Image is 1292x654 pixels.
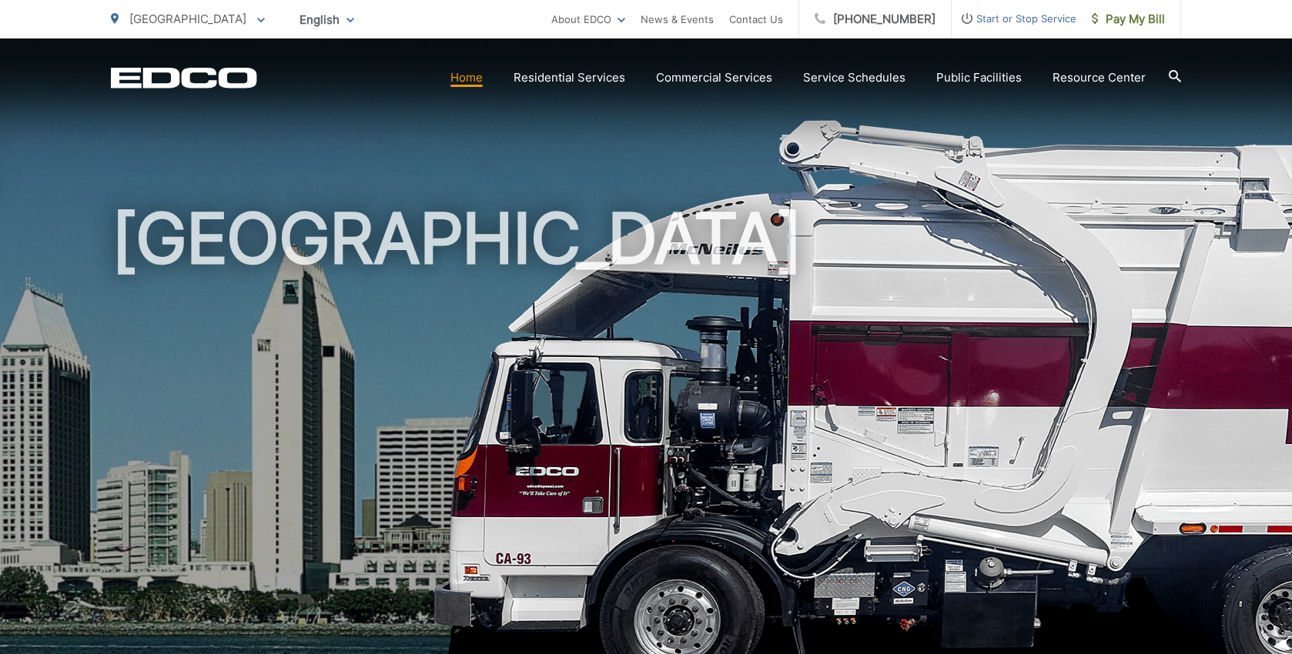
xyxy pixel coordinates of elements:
[1092,10,1165,28] span: Pay My Bill
[514,68,625,87] a: Residential Services
[551,10,625,28] a: About EDCO
[803,68,905,87] a: Service Schedules
[1053,68,1146,87] a: Resource Center
[936,68,1022,87] a: Public Facilities
[641,10,714,28] a: News & Events
[288,6,366,33] span: English
[656,68,772,87] a: Commercial Services
[729,10,783,28] a: Contact Us
[111,67,257,88] a: EDCD logo. Return to the homepage.
[450,68,483,87] a: Home
[129,12,246,26] span: [GEOGRAPHIC_DATA]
